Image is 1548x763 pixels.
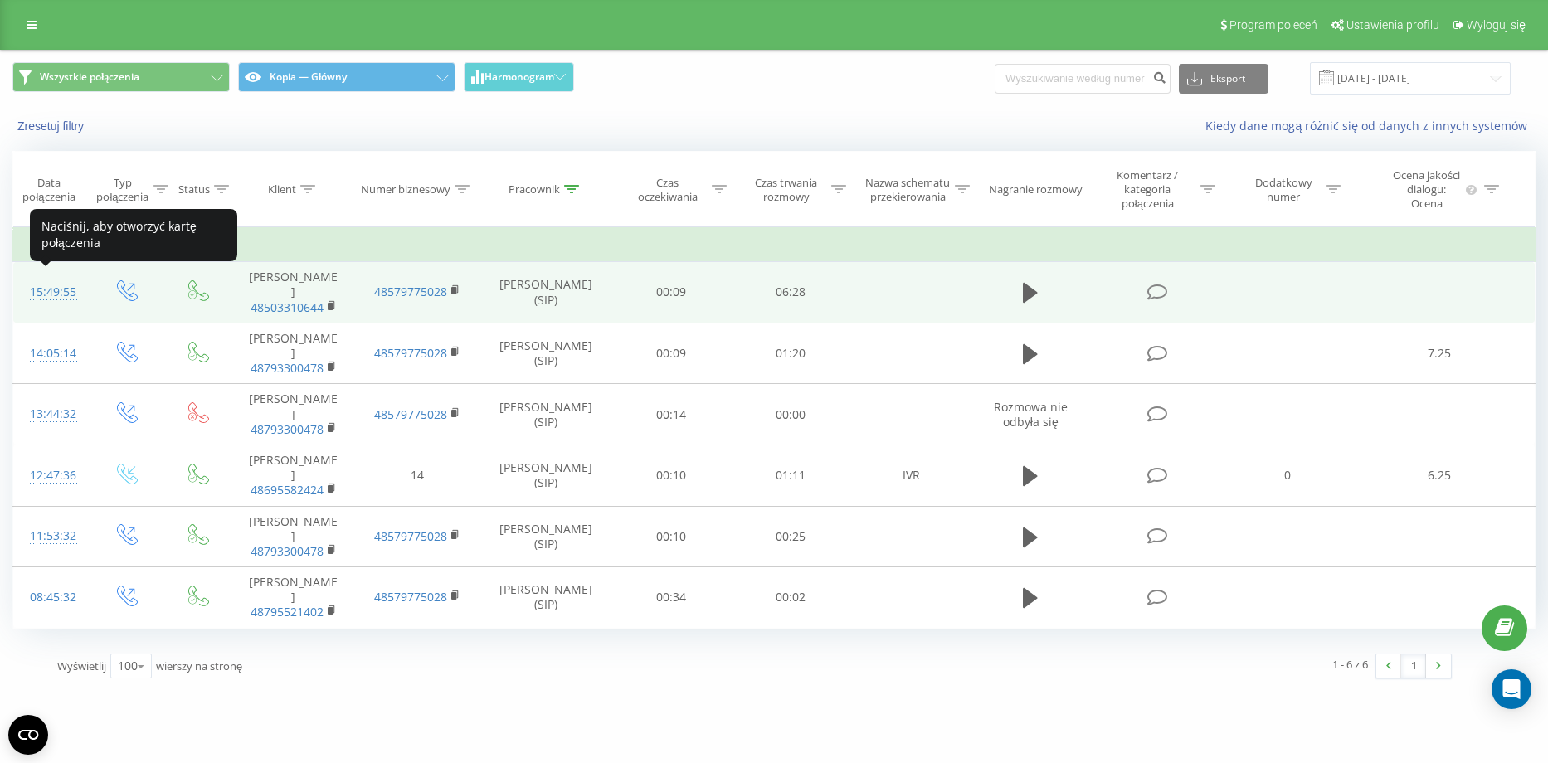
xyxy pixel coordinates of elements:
[12,62,230,92] button: Wszystkie połączenia
[355,445,479,506] td: 14
[374,406,447,422] a: 48579775028
[374,284,447,299] a: 48579775028
[484,71,554,83] span: Harmonogram
[479,323,612,384] td: [PERSON_NAME] (SIP)
[251,604,324,620] a: 48795521402
[865,176,951,204] div: Nazwa schematu przekierowania
[1205,118,1536,134] a: Kiedy dane mogą różnić się od danych z innych systemów
[374,528,447,544] a: 48579775028
[994,399,1068,430] span: Rozmowa nie odbyła się
[30,276,72,309] div: 15:49:55
[479,384,612,445] td: [PERSON_NAME] (SIP)
[30,581,72,614] div: 08:45:32
[1332,656,1368,673] div: 1 - 6 z 6
[612,323,731,384] td: 00:09
[1346,18,1439,32] span: Ustawienia profilu
[479,506,612,567] td: [PERSON_NAME] (SIP)
[479,567,612,629] td: [PERSON_NAME] (SIP)
[231,506,355,567] td: [PERSON_NAME]
[251,299,324,315] a: 48503310644
[612,445,731,506] td: 00:10
[1179,64,1268,94] button: Eksport
[731,262,849,323] td: 06:28
[374,589,447,605] a: 48579775028
[30,520,72,552] div: 11:53:32
[849,445,973,506] td: IVR
[731,506,849,567] td: 00:25
[1229,18,1317,32] span: Program poleceń
[1099,168,1196,211] div: Komentarz / kategoria połączenia
[731,445,849,506] td: 01:11
[479,262,612,323] td: [PERSON_NAME] (SIP)
[612,384,731,445] td: 00:14
[479,445,612,506] td: [PERSON_NAME] (SIP)
[57,659,106,673] span: Wyświetlij
[12,119,92,134] button: Zresetuj filtry
[251,482,324,498] a: 48695582424
[612,567,731,629] td: 00:34
[731,384,849,445] td: 00:00
[627,176,708,204] div: Czas oczekiwania
[231,567,355,629] td: [PERSON_NAME]
[13,229,1536,262] td: Wczoraj
[464,62,574,92] button: Harmonogram
[30,338,72,370] div: 14:05:14
[251,543,324,559] a: 48793300478
[361,182,450,197] div: Numer biznesowy
[238,62,455,92] button: Kopia — Główny
[30,459,72,492] div: 12:47:36
[30,398,72,430] div: 13:44:32
[30,209,237,261] div: Naciśnij, aby otworzyć kartę połączenia
[612,506,731,567] td: 00:10
[1467,18,1526,32] span: Wyloguj się
[1230,445,1345,506] td: 0
[731,323,849,384] td: 01:20
[251,421,324,437] a: 48793300478
[1245,176,1322,204] div: Dodatkowy numer
[746,176,826,204] div: Czas trwania rozmowy
[40,70,139,84] span: Wszystkie połączenia
[509,182,560,197] div: Pracownik
[1345,445,1535,506] td: 6.25
[231,445,355,506] td: [PERSON_NAME]
[268,182,296,197] div: Klient
[1401,654,1426,678] a: 1
[731,567,849,629] td: 00:02
[251,360,324,376] a: 48793300478
[1391,168,1463,211] div: Ocena jakości dialogu: Ocena
[156,659,242,673] span: wierszy na stronę
[178,182,210,197] div: Status
[118,658,138,674] div: 100
[231,384,355,445] td: [PERSON_NAME]
[995,64,1171,94] input: Wyszukiwanie według numeru
[8,715,48,755] button: Open CMP widget
[989,182,1083,197] div: Nagranie rozmowy
[1492,669,1531,709] div: Open Intercom Messenger
[13,176,85,204] div: Data połączenia
[1345,323,1535,384] td: 7.25
[374,345,447,361] a: 48579775028
[96,176,148,204] div: Typ połączenia
[231,262,355,323] td: [PERSON_NAME]
[231,323,355,384] td: [PERSON_NAME]
[612,262,731,323] td: 00:09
